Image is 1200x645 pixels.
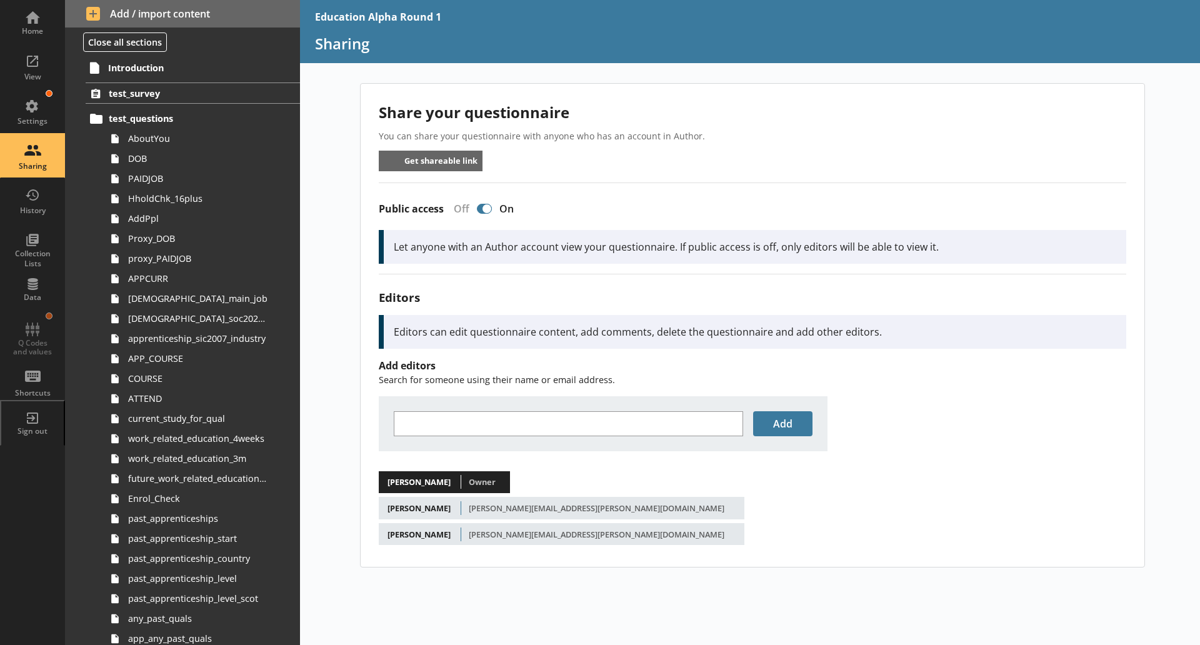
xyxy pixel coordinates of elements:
a: past_apprenticeship_country [105,549,300,569]
span: PAIDJOB [128,172,267,184]
div: Collection Lists [11,249,54,268]
a: [DEMOGRAPHIC_DATA]_soc2020_job_title [105,309,300,329]
div: History [11,206,54,216]
a: DOB [105,149,300,169]
h2: Share your questionnaire [379,102,1126,122]
a: AddPpl [105,209,300,229]
span: any_past_quals [128,612,267,624]
a: HholdChk_16plus [105,189,300,209]
span: DOB [128,152,267,164]
a: AboutYou [105,129,300,149]
a: Enrol_Check [105,489,300,509]
span: Proxy_DOB [128,232,267,244]
a: past_apprenticeship_start [105,529,300,549]
a: test_questions [86,109,300,129]
button: Remove editor [724,527,739,542]
span: past_apprenticeship_start [128,532,267,544]
span: app_any_past_quals [128,632,267,644]
span: test_survey [109,87,262,99]
a: past_apprenticeships [105,509,300,529]
a: [DEMOGRAPHIC_DATA]_main_job [105,289,300,309]
span: AddPpl [128,212,267,224]
span: ATTEND [128,392,267,404]
span: APPCURR [128,272,267,284]
a: Proxy_DOB [105,229,300,249]
div: Data [11,292,54,302]
a: any_past_quals [105,609,300,629]
a: APPCURR [105,269,300,289]
span: work_related_education_3m [128,452,267,464]
span: Enrol_Check [128,492,267,504]
span: [PERSON_NAME] [384,526,455,542]
span: past_apprenticeships [128,512,267,524]
button: Remove editor [724,501,739,516]
div: [PERSON_NAME][EMAIL_ADDRESS][PERSON_NAME][DOMAIN_NAME] [469,529,724,540]
label: Public access [379,202,444,216]
h3: Editors [379,289,1126,305]
button: Get shareable link [379,151,483,171]
p: Let anyone with an Author account view your questionnaire. If public access is off, only editors ... [394,240,1116,254]
div: Sign out [11,426,54,436]
a: current_study_for_qual [105,409,300,429]
span: [PERSON_NAME] [384,474,455,491]
a: work_related_education_4weeks [105,429,300,449]
span: AboutYou [128,132,267,144]
div: [PERSON_NAME][EMAIL_ADDRESS][PERSON_NAME][DOMAIN_NAME] [469,502,724,514]
span: current_study_for_qual [128,412,267,424]
a: apprenticeship_sic2007_industry [105,329,300,349]
span: work_related_education_4weeks [128,432,267,444]
a: Introduction [85,57,300,77]
a: test_survey [86,82,300,104]
a: COURSE [105,369,300,389]
span: COURSE [128,372,267,384]
span: HholdChk_16plus [128,192,267,204]
span: apprenticeship_sic2007_industry [128,332,267,344]
a: past_apprenticeship_level_scot [105,589,300,609]
div: Shortcuts [11,388,54,398]
span: [DEMOGRAPHIC_DATA]_soc2020_job_title [128,312,267,324]
a: PAIDJOB [105,169,300,189]
div: Education Alpha Round 1 [315,10,441,24]
button: Close all sections [83,32,167,52]
div: Settings [11,116,54,126]
a: work_related_education_3m [105,449,300,469]
span: Introduction [108,62,262,74]
a: proxy_PAIDJOB [105,249,300,269]
span: [PERSON_NAME] [384,500,455,516]
div: Sharing [11,161,54,171]
div: On [494,202,524,216]
a: past_apprenticeship_level [105,569,300,589]
span: past_apprenticeship_level [128,572,267,584]
div: Off [444,202,474,216]
span: Add / import content [86,7,279,21]
a: future_work_related_education_3m [105,469,300,489]
p: You can share your questionnaire with anyone who has an account in Author. [379,130,1126,142]
span: proxy_PAIDJOB [128,252,267,264]
span: APP_COURSE [128,352,267,364]
span: past_apprenticeship_level_scot [128,592,267,604]
div: View [11,72,54,82]
div: Home [11,26,54,36]
button: Add [753,411,812,436]
p: Editors can edit questionnaire content, add comments, delete the questionnaire and add other edit... [394,325,1116,339]
a: APP_COURSE [105,349,300,369]
span: [DEMOGRAPHIC_DATA]_main_job [128,292,267,304]
span: future_work_related_education_3m [128,472,267,484]
span: Search for someone using their name or email address. [379,374,615,386]
h4: Add editors [379,359,1126,372]
a: ATTEND [105,389,300,409]
span: test_questions [109,112,262,124]
h1: Sharing [315,34,1185,53]
span: past_apprenticeship_country [128,552,267,564]
span: Owner [469,476,496,487]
